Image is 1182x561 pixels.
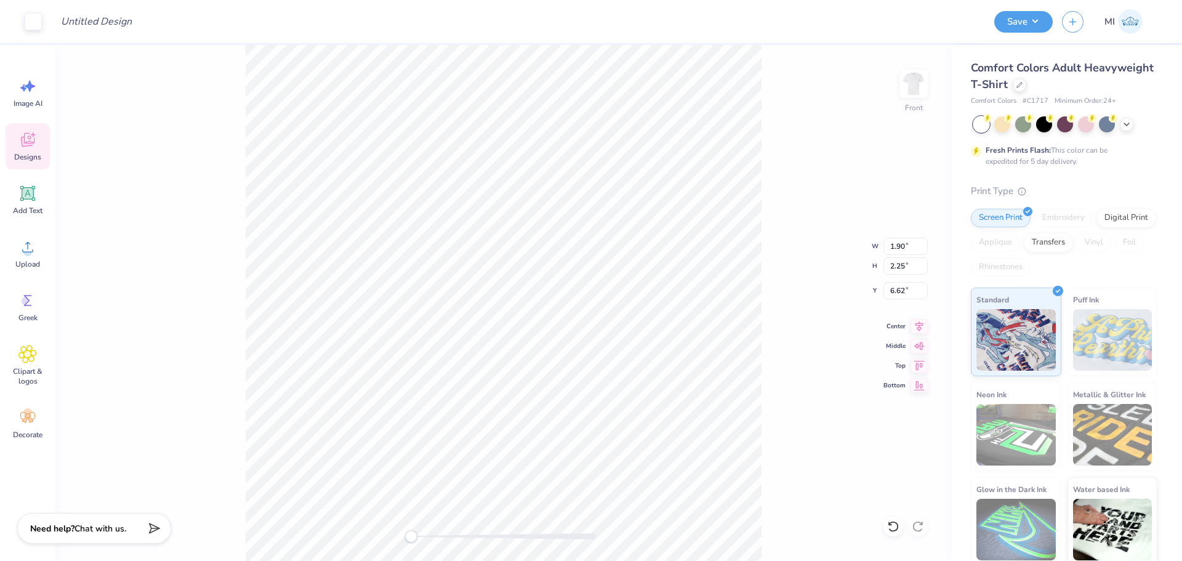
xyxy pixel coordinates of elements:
span: Metallic & Glitter Ink [1073,388,1146,401]
div: Foil [1115,233,1144,252]
div: This color can be expedited for 5 day delivery. [986,145,1137,167]
span: Comfort Colors Adult Heavyweight T-Shirt [971,60,1154,92]
div: Rhinestones [971,258,1031,276]
span: Bottom [883,381,906,390]
strong: Need help? [30,523,74,535]
span: Minimum Order: 24 + [1055,96,1116,107]
strong: Fresh Prints Flash: [986,145,1051,155]
span: Middle [883,341,906,351]
span: Upload [15,259,40,269]
div: Front [905,102,923,113]
span: Chat with us. [74,523,126,535]
div: Transfers [1024,233,1073,252]
span: Decorate [13,430,42,440]
span: Designs [14,152,41,162]
span: Water based Ink [1073,483,1130,496]
div: Embroidery [1034,209,1093,227]
img: Front [901,71,926,96]
span: MI [1104,15,1115,29]
span: Standard [976,293,1009,306]
button: Save [994,11,1053,33]
span: Clipart & logos [7,366,48,386]
div: Digital Print [1096,209,1156,227]
div: Print Type [971,184,1157,198]
input: Untitled Design [51,9,142,34]
img: Glow in the Dark Ink [976,499,1056,560]
span: Image AI [14,99,42,108]
img: Metallic & Glitter Ink [1073,404,1152,466]
img: Ma. Isabella Adad [1118,9,1143,34]
span: Top [883,361,906,371]
a: MI [1099,9,1148,34]
div: Applique [971,233,1020,252]
span: Add Text [13,206,42,216]
div: Vinyl [1077,233,1111,252]
span: Center [883,321,906,331]
img: Puff Ink [1073,309,1152,371]
span: Neon Ink [976,388,1007,401]
img: Neon Ink [976,404,1056,466]
img: Water based Ink [1073,499,1152,560]
span: Greek [18,313,38,323]
span: Comfort Colors [971,96,1016,107]
span: Glow in the Dark Ink [976,483,1047,496]
span: Puff Ink [1073,293,1099,306]
img: Standard [976,309,1056,371]
div: Accessibility label [405,530,417,543]
div: Screen Print [971,209,1031,227]
span: # C1717 [1023,96,1048,107]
